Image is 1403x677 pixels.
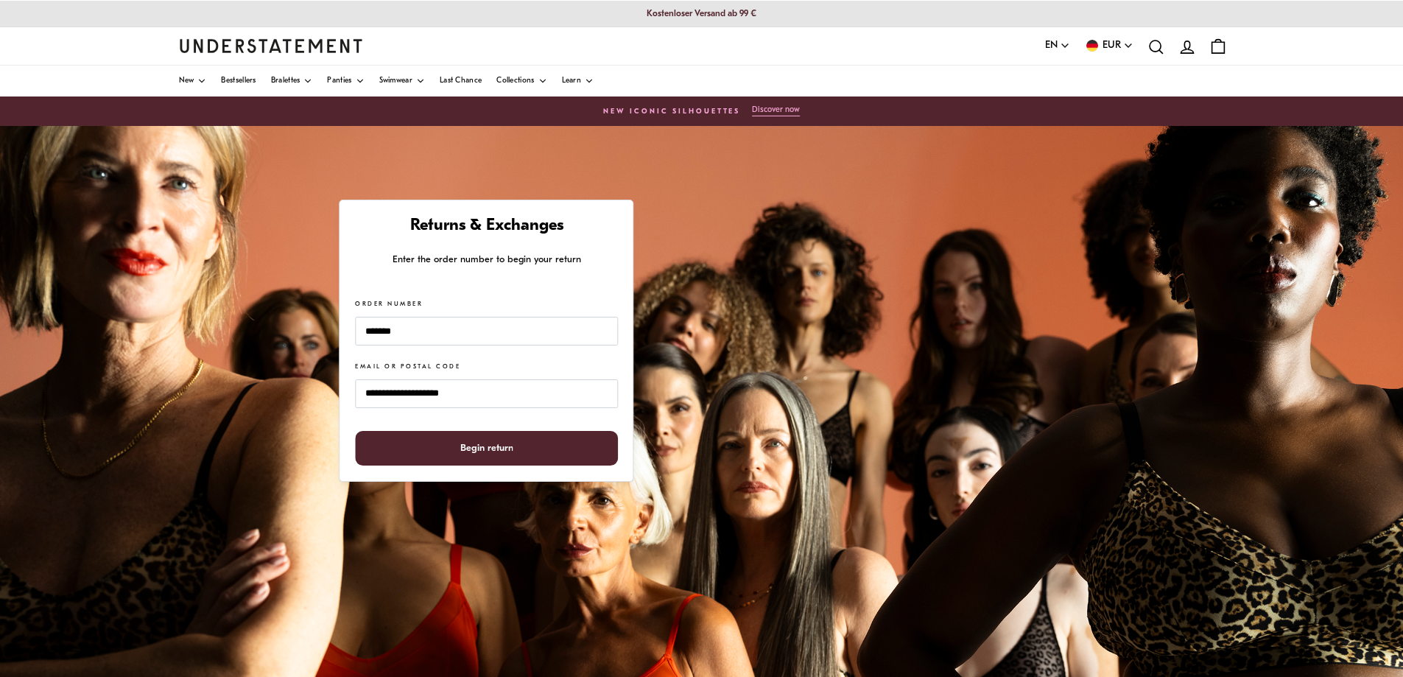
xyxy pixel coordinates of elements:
button: EN [1045,38,1070,54]
span: Last Chance [440,77,482,85]
a: Swimwear [379,66,425,97]
span: Swimwear [379,77,412,85]
label: Order Number [355,300,423,309]
a: Panties [327,66,364,97]
span: EN [1045,38,1058,54]
span: Begin return [460,432,513,465]
span: Bralettes [271,77,300,85]
span: New [179,77,194,85]
button: Begin return [355,431,617,466]
a: Bralettes [271,66,313,97]
span: Panties [327,77,351,85]
a: Collections [496,66,546,97]
h6: New Iconic Silhouettes [603,108,740,116]
h1: Returns & Exchanges [355,216,617,237]
a: Learn [562,66,594,97]
span: Bestsellers [221,77,256,85]
label: Email or Postal Code [355,362,460,372]
a: New Iconic Silhouettes Discover now [15,101,1388,122]
span: EUR [1103,38,1121,54]
a: New [179,66,207,97]
span: Collections [496,77,534,85]
span: Learn [562,77,582,85]
p: Discover now [752,105,800,115]
a: Bestsellers [221,66,256,97]
a: Understatement Homepage [179,39,363,52]
p: Enter the order number to begin your return [355,252,617,267]
a: Last Chance [440,66,482,97]
button: EUR [1085,38,1133,54]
